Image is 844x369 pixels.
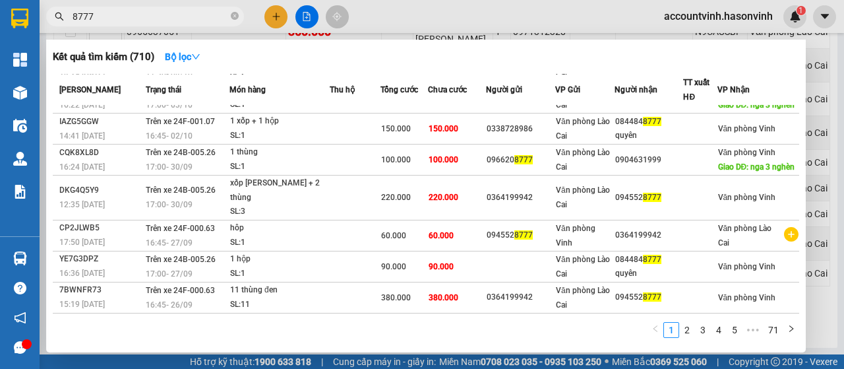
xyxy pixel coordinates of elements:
[13,185,27,199] img: solution-icon
[615,153,683,167] div: 0904631999
[146,148,216,157] span: Trên xe 24B-005.26
[381,231,406,240] span: 60.000
[718,162,795,172] span: Giao DĐ: nga 3 nghèn
[230,236,329,250] div: SL: 1
[643,292,661,302] span: 8777
[718,148,776,157] span: Văn phòng Vinh
[330,85,355,94] span: Thu hộ
[59,146,142,160] div: CQK8XL8D
[380,85,418,94] span: Tổng cước
[718,224,772,248] span: Văn phòng Lào Cai
[191,52,200,61] span: down
[229,85,266,94] span: Món hàng
[381,155,411,164] span: 100.000
[487,153,555,167] div: 096620
[615,85,657,94] span: Người nhận
[146,85,181,94] span: Trạng thái
[146,238,193,248] span: 16:45 - 27/09
[679,322,695,338] li: 2
[556,224,595,248] span: Văn phòng Vinh
[718,293,776,302] span: Văn phòng Vinh
[381,262,406,271] span: 90.000
[381,293,411,302] span: 380.000
[514,230,533,240] span: 8777
[487,122,555,136] div: 0338728986
[230,221,329,236] div: hôp
[230,129,329,143] div: SL: 1
[727,323,742,337] a: 5
[59,283,142,297] div: 7BWNFR73
[615,228,683,242] div: 0364199942
[717,85,750,94] span: VP Nhận
[428,85,467,94] span: Chưa cước
[146,224,215,233] span: Trên xe 24F-000.63
[381,124,411,133] span: 150.000
[59,300,105,309] span: 15:19 [DATE]
[230,114,329,129] div: 1 xốp + 1 hộp
[429,155,458,164] span: 100.000
[59,221,142,235] div: CP2JLWB5
[230,205,329,219] div: SL: 3
[514,155,533,164] span: 8777
[486,85,522,94] span: Người gửi
[59,200,105,209] span: 12:35 [DATE]
[487,228,555,242] div: 094552
[651,325,659,333] span: left
[718,124,776,133] span: Văn phòng Vinh
[556,255,610,279] span: Văn phòng Lào Cai
[787,325,795,333] span: right
[615,129,683,143] div: quyên
[230,160,329,174] div: SL: 1
[556,117,610,141] span: Văn phòng Lào Cai
[59,115,142,129] div: IAZG5GGW
[783,322,799,338] button: right
[146,286,215,295] span: Trên xe 24F-000.63
[231,12,239,20] span: close-circle
[230,298,329,312] div: SL: 11
[14,341,26,354] span: message
[230,267,329,281] div: SL: 1
[73,9,228,24] input: Tìm tên, số ĐT hoặc mã đơn
[487,191,555,205] div: 0364199942
[742,322,764,338] li: Next 5 Pages
[154,46,211,67] button: Bộ lọcdown
[429,124,458,133] span: 150.000
[615,290,683,304] div: 094552
[643,117,661,126] span: 8777
[615,267,683,281] div: quyên
[55,12,64,21] span: search
[13,252,27,265] img: warehouse-icon
[59,252,142,266] div: YE7G3DPZ
[59,238,105,247] span: 17:50 [DATE]
[663,322,679,338] li: 1
[695,322,711,338] li: 3
[784,227,799,242] span: plus-circle
[696,323,710,337] a: 3
[146,131,193,141] span: 16:45 - 02/10
[146,300,193,310] span: 16:45 - 26/09
[643,193,661,202] span: 8777
[429,231,454,240] span: 60.000
[59,85,121,94] span: [PERSON_NAME]
[230,252,329,267] div: 1 hộp
[683,78,709,102] span: TT xuất HĐ
[711,322,727,338] li: 4
[742,322,764,338] span: •••
[648,322,663,338] button: left
[146,255,216,264] span: Trên xe 24B-005.26
[615,191,683,205] div: 094552
[230,283,329,298] div: 11 thùng đen
[14,282,26,294] span: question-circle
[13,119,27,133] img: warehouse-icon
[643,255,661,264] span: 8777
[664,323,678,337] a: 1
[615,253,683,267] div: 084484
[230,145,329,160] div: 1 thùng
[556,185,610,209] span: Văn phòng Lào Cai
[429,293,458,302] span: 380.000
[146,269,193,279] span: 17:00 - 27/09
[59,184,142,197] div: DKG4Q5Y9
[429,262,454,271] span: 90.000
[59,131,105,141] span: 14:41 [DATE]
[764,322,783,338] li: 71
